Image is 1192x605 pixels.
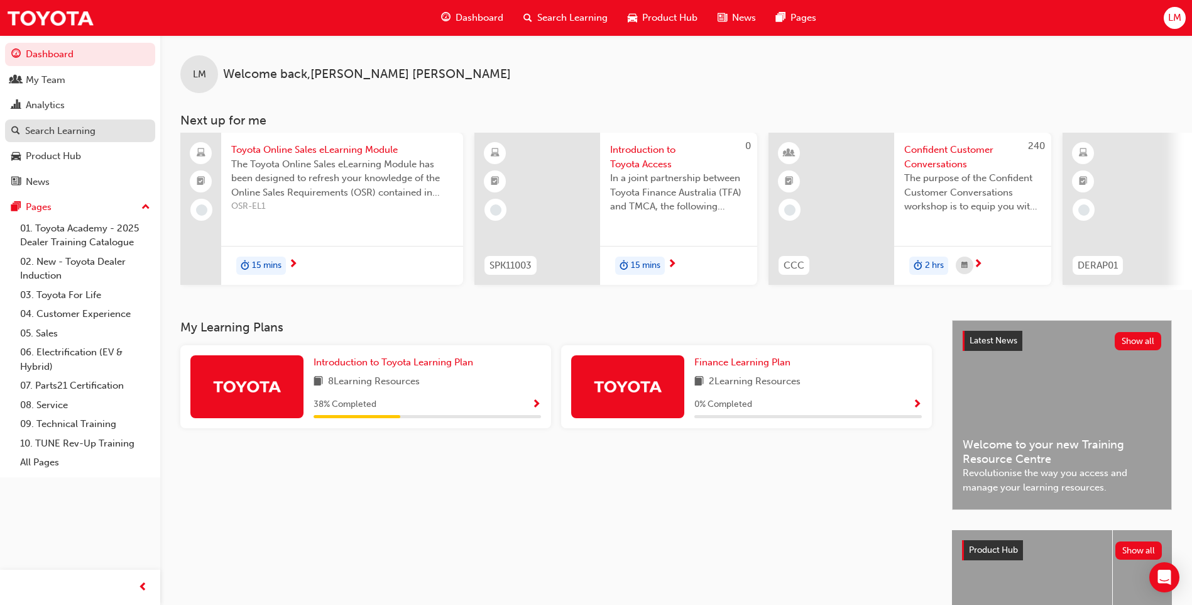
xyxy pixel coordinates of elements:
[193,67,206,82] span: LM
[766,5,826,31] a: pages-iconPages
[6,4,94,32] img: Trak
[523,10,532,26] span: search-icon
[914,258,922,274] span: duration-icon
[904,143,1041,171] span: Confident Customer Conversations
[11,75,21,86] span: people-icon
[631,258,660,273] span: 15 mins
[790,11,816,25] span: Pages
[196,204,207,216] span: learningRecordVerb_NONE-icon
[912,399,922,411] span: Show Progress
[593,375,662,397] img: Trak
[618,5,708,31] a: car-iconProduct Hub
[776,10,785,26] span: pages-icon
[160,113,1192,128] h3: Next up for me
[708,5,766,31] a: news-iconNews
[1168,11,1181,25] span: LM
[532,399,541,411] span: Show Progress
[952,320,1172,510] a: Latest NewsShow allWelcome to your new Training Resource CentreRevolutionise the way you access a...
[11,202,21,213] span: pages-icon
[962,540,1162,560] a: Product HubShow all
[15,434,155,453] a: 10. TUNE Rev-Up Training
[11,151,21,162] span: car-icon
[532,397,541,413] button: Show Progress
[5,43,155,66] a: Dashboard
[15,376,155,396] a: 07. Parts21 Certification
[5,40,155,196] button: DashboardMy TeamAnalyticsSearch LearningProduct HubNews
[328,374,420,390] span: 8 Learning Resources
[288,259,298,270] span: next-icon
[141,199,150,216] span: up-icon
[5,196,155,219] button: Pages
[642,11,697,25] span: Product Hub
[138,580,148,596] span: prev-icon
[1079,145,1088,162] span: learningResourceType_ELEARNING-icon
[718,10,727,26] span: news-icon
[441,10,451,26] span: guage-icon
[314,374,323,390] span: book-icon
[732,11,756,25] span: News
[15,304,155,324] a: 04. Customer Experience
[26,98,65,113] div: Analytics
[231,157,453,200] span: The Toyota Online Sales eLearning Module has been designed to refresh your knowledge of the Onlin...
[15,219,155,252] a: 01. Toyota Academy - 2025 Dealer Training Catalogue
[15,414,155,434] a: 09. Technical Training
[709,374,801,390] span: 2 Learning Resources
[5,119,155,143] a: Search Learning
[241,258,249,274] span: duration-icon
[1078,258,1118,273] span: DERAP01
[970,335,1017,346] span: Latest News
[15,343,155,376] a: 06. Electrification (EV & Hybrid)
[491,174,500,190] span: booktick-icon
[212,375,282,397] img: Trak
[26,200,52,214] div: Pages
[15,453,155,472] a: All Pages
[26,149,81,164] div: Product Hub
[15,396,155,415] a: 08. Service
[610,171,747,214] span: In a joint partnership between Toyota Finance Australia (TFA) and TMCA, the following module has ...
[15,252,155,286] a: 02. New - Toyota Dealer Induction
[963,466,1161,494] span: Revolutionise the way you access and manage your learning resources.
[223,67,511,82] span: Welcome back , [PERSON_NAME] [PERSON_NAME]
[11,126,20,137] span: search-icon
[26,73,65,87] div: My Team
[15,324,155,343] a: 05. Sales
[231,199,453,214] span: OSR-EL1
[1149,562,1179,592] div: Open Intercom Messenger
[694,357,790,368] span: Finance Learning Plan
[11,100,21,111] span: chart-icon
[925,258,944,273] span: 2 hrs
[231,143,453,157] span: Toyota Online Sales eLearning Module
[1078,204,1090,216] span: learningRecordVerb_NONE-icon
[26,175,50,189] div: News
[490,204,501,216] span: learningRecordVerb_NONE-icon
[474,133,757,285] a: 0SPK11003Introduction to Toyota AccessIn a joint partnership between Toyota Finance Australia (TF...
[11,177,21,188] span: news-icon
[314,355,478,370] a: Introduction to Toyota Learning Plan
[5,94,155,117] a: Analytics
[961,258,968,274] span: calendar-icon
[785,145,794,162] span: learningResourceType_INSTRUCTOR_LED-icon
[745,140,751,152] span: 0
[489,258,532,273] span: SPK11003
[5,145,155,168] a: Product Hub
[314,397,376,412] span: 38 % Completed
[431,5,513,31] a: guage-iconDashboard
[180,133,463,285] a: Toyota Online Sales eLearning ModuleThe Toyota Online Sales eLearning Module has been designed to...
[610,143,747,171] span: Introduction to Toyota Access
[628,10,637,26] span: car-icon
[537,11,608,25] span: Search Learning
[456,11,503,25] span: Dashboard
[25,124,96,138] div: Search Learning
[197,145,205,162] span: laptop-icon
[784,204,796,216] span: learningRecordVerb_NONE-icon
[694,397,752,412] span: 0 % Completed
[785,174,794,190] span: booktick-icon
[1164,7,1186,29] button: LM
[197,174,205,190] span: booktick-icon
[1115,541,1162,560] button: Show all
[667,259,677,270] span: next-icon
[912,397,922,413] button: Show Progress
[694,355,796,370] a: Finance Learning Plan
